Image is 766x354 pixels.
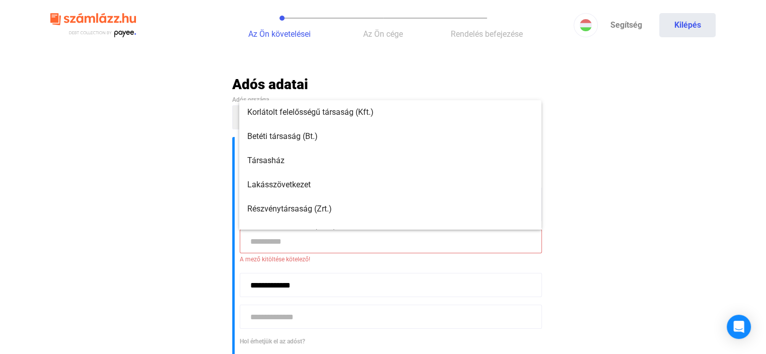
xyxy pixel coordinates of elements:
[247,179,533,191] span: Lakásszövetkezet
[598,13,654,37] a: Segítség
[363,29,403,39] span: Az Ön cége
[232,105,534,129] button: 🇭🇺[GEOGRAPHIC_DATA] ([GEOGRAPHIC_DATA])
[247,203,533,215] span: Részvénytársaság (Zrt.)
[247,155,533,167] span: Társasház
[727,315,751,339] div: Open Intercom Messenger
[247,227,533,239] span: Részvénytársaság (Nyrt.)
[240,336,534,346] div: Hol érhetjük el az adóst?
[232,76,534,93] h2: Adós adatai
[232,96,269,103] span: Adós országa
[247,106,533,118] span: Korlátolt felelősségű társaság (Kft.)
[247,130,533,143] span: Betéti társaság (Bt.)
[580,19,592,31] img: HU
[451,29,523,39] span: Rendelés befejezése
[240,253,534,265] span: A mező kitöltése kötelező!
[659,13,716,37] button: Kilépés
[50,9,136,42] img: szamlazzhu-logo
[574,13,598,37] button: HU
[248,29,311,39] span: Az Ön követelései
